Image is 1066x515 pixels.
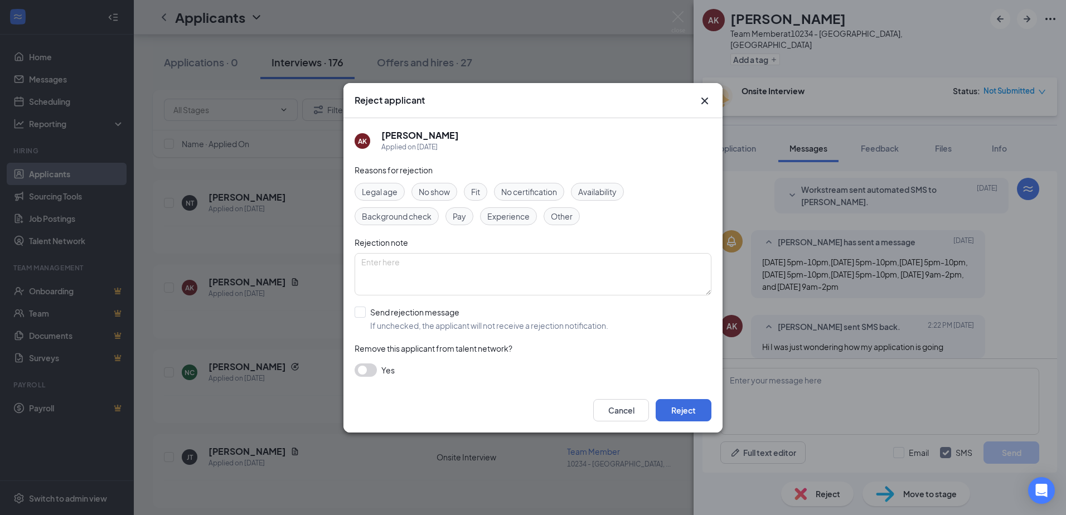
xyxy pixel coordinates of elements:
span: Pay [453,210,466,222]
span: No certification [501,186,557,198]
h5: [PERSON_NAME] [381,129,459,142]
span: Other [551,210,573,222]
svg: Cross [698,94,711,108]
button: Reject [656,399,711,421]
div: Open Intercom Messenger [1028,477,1055,504]
button: Cancel [593,399,649,421]
span: Fit [471,186,480,198]
span: Reasons for rejection [355,165,433,175]
span: Availability [578,186,617,198]
span: No show [419,186,450,198]
span: Background check [362,210,432,222]
span: Yes [381,363,395,377]
div: AK [358,136,367,145]
span: Remove this applicant from talent network? [355,343,512,353]
button: Close [698,94,711,108]
div: Applied on [DATE] [381,142,459,153]
span: Experience [487,210,530,222]
span: Legal age [362,186,398,198]
span: Rejection note [355,237,408,247]
h3: Reject applicant [355,94,425,106]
